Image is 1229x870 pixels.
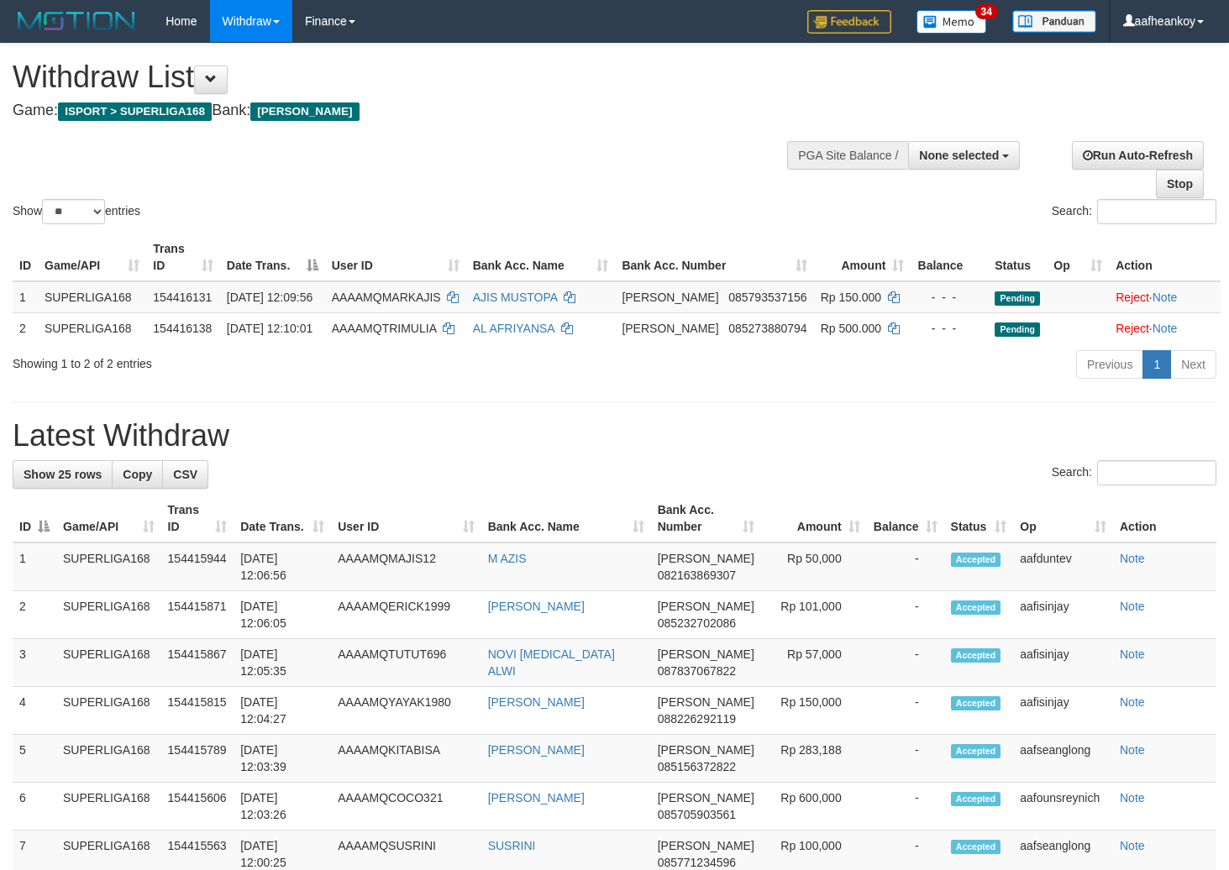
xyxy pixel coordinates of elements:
td: 6 [13,783,56,831]
th: Bank Acc. Name: activate to sort column ascending [466,233,616,281]
td: aafisinjay [1013,687,1113,735]
span: [PERSON_NAME] [250,102,359,121]
td: Rp 600,000 [761,783,867,831]
td: [DATE] 12:06:05 [234,591,331,639]
input: Search: [1097,460,1216,485]
span: Accepted [951,648,1001,663]
td: - [867,542,944,591]
a: [PERSON_NAME] [488,695,585,709]
a: SUSRINI [488,839,536,852]
a: Note [1120,791,1145,804]
span: Rp 500.000 [821,322,881,335]
td: - [867,783,944,831]
img: panduan.png [1012,10,1096,33]
a: Next [1170,350,1216,379]
td: 2 [13,591,56,639]
td: [DATE] 12:03:39 [234,735,331,783]
a: Note [1120,743,1145,757]
button: None selected [908,141,1020,170]
label: Search: [1052,199,1216,224]
th: Bank Acc. Number: activate to sort column ascending [651,495,761,542]
td: AAAAMQCOCO321 [331,783,481,831]
td: aafounsreynich [1013,783,1113,831]
td: [DATE] 12:06:56 [234,542,331,591]
a: Stop [1156,170,1204,198]
span: Accepted [951,792,1001,806]
a: 1 [1142,350,1171,379]
th: Amount: activate to sort column ascending [814,233,911,281]
span: Copy 085793537156 to clipboard [728,291,806,304]
td: SUPERLIGA168 [56,687,161,735]
td: - [867,735,944,783]
td: AAAAMQYAYAK1980 [331,687,481,735]
th: Status [988,233,1047,281]
th: ID [13,233,38,281]
span: CSV [173,468,197,481]
a: Run Auto-Refresh [1072,141,1204,170]
span: AAAAMQTRIMULIA [332,322,436,335]
th: Date Trans.: activate to sort column ascending [234,495,331,542]
td: SUPERLIGA168 [56,639,161,687]
td: 154415606 [161,783,234,831]
span: Accepted [951,840,1001,854]
td: aafisinjay [1013,639,1113,687]
td: SUPERLIGA168 [56,591,161,639]
td: 154415815 [161,687,234,735]
select: Showentries [42,199,105,224]
span: [DATE] 12:10:01 [227,322,313,335]
span: Copy 087837067822 to clipboard [658,664,736,678]
td: 4 [13,687,56,735]
td: Rp 101,000 [761,591,867,639]
td: - [867,687,944,735]
th: Op: activate to sort column ascending [1013,495,1113,542]
td: · [1109,281,1221,313]
img: MOTION_logo.png [13,8,140,34]
a: Note [1120,695,1145,709]
div: PGA Site Balance / [787,141,908,170]
th: Date Trans.: activate to sort column descending [220,233,325,281]
span: Rp 150.000 [821,291,881,304]
span: [PERSON_NAME] [658,839,754,852]
span: [DATE] 12:09:56 [227,291,313,304]
label: Show entries [13,199,140,224]
td: SUPERLIGA168 [38,312,146,343]
a: NOVI [MEDICAL_DATA] ALWI [488,647,615,678]
td: 3 [13,639,56,687]
th: Bank Acc. Number: activate to sort column ascending [615,233,813,281]
a: Copy [112,460,163,489]
div: - - - [917,289,981,306]
td: 154415867 [161,639,234,687]
td: 154415944 [161,542,234,591]
td: Rp 150,000 [761,687,867,735]
span: Copy 085771234596 to clipboard [658,856,736,869]
span: 154416131 [153,291,212,304]
span: Copy 085156372822 to clipboard [658,760,736,773]
td: AAAAMQTUTUT696 [331,639,481,687]
th: Status: activate to sort column ascending [944,495,1014,542]
div: - - - [917,320,981,337]
td: 154415871 [161,591,234,639]
span: Pending [995,322,1040,337]
span: [PERSON_NAME] [658,695,754,709]
a: [PERSON_NAME] [488,600,585,613]
td: Rp 57,000 [761,639,867,687]
span: [PERSON_NAME] [658,600,754,613]
span: Copy 088226292119 to clipboard [658,712,736,726]
td: Rp 50,000 [761,542,867,591]
span: 34 [975,4,998,19]
a: M AZIS [488,552,527,565]
td: SUPERLIGA168 [56,783,161,831]
h1: Latest Withdraw [13,419,1216,453]
td: AAAAMQKITABISA [331,735,481,783]
th: Amount: activate to sort column ascending [761,495,867,542]
a: CSV [162,460,208,489]
a: Note [1120,839,1145,852]
span: [PERSON_NAME] [622,322,718,335]
span: [PERSON_NAME] [658,552,754,565]
th: ID: activate to sort column descending [13,495,56,542]
td: SUPERLIGA168 [56,542,161,591]
a: Show 25 rows [13,460,113,489]
img: Button%20Memo.svg [916,10,987,34]
span: Accepted [951,600,1001,615]
span: Copy 082163869307 to clipboard [658,569,736,582]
